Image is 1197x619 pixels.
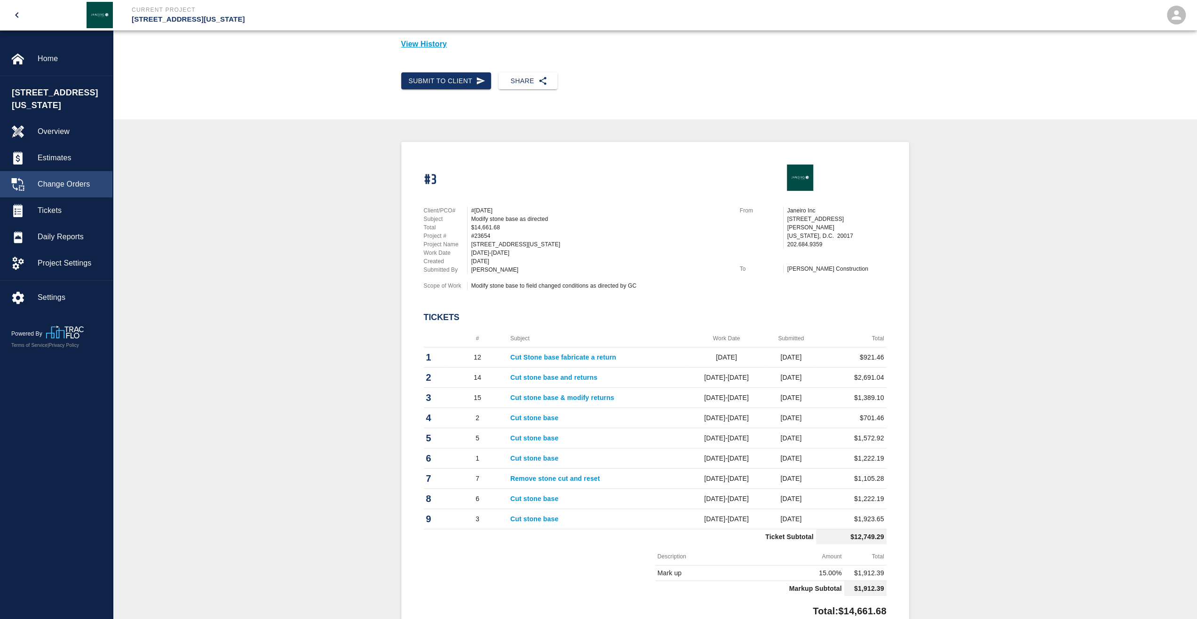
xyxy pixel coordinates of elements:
th: Subject [508,330,687,347]
a: Terms of Service [11,343,48,348]
p: 4 [426,411,445,425]
td: [DATE] [687,347,766,368]
p: 3 [426,391,445,405]
a: Remove stone cut and reset [510,475,600,482]
p: [STREET_ADDRESS][US_STATE] [132,14,650,25]
img: TracFlo [46,326,84,338]
td: [DATE] [766,388,816,408]
span: Overview [38,126,105,137]
td: $1,105.28 [816,469,887,489]
p: 202.684.9359 [787,240,887,249]
td: 1 [447,448,508,469]
p: Created [424,257,467,266]
p: Submitted By [424,266,467,274]
td: [DATE]-[DATE] [687,509,766,529]
button: open drawer [6,4,28,26]
p: Total [424,223,467,232]
p: Powered By [11,329,46,338]
td: 6 [447,489,508,509]
div: #[DATE] [471,206,729,215]
p: Current Project [132,6,650,14]
td: $12,749.29 [816,529,887,545]
div: Modify stone base to field changed conditions as directed by GC [471,282,729,290]
h1: #3 [424,172,437,188]
td: $1,912.39 [844,581,887,596]
p: [STREET_ADDRESS][PERSON_NAME] [US_STATE], D.C. 20017 [787,215,887,240]
td: $2,691.04 [816,368,887,388]
td: [DATE]-[DATE] [687,448,766,469]
p: 1 [426,350,445,364]
td: [DATE] [766,368,816,388]
td: Mark up [655,565,750,581]
td: 3 [447,509,508,529]
p: 2 [426,370,445,384]
a: Cut stone base [510,495,558,502]
td: [DATE] [766,509,816,529]
th: Total [844,548,887,565]
p: Janeiro Inc [787,206,887,215]
span: Tickets [38,205,105,216]
p: To [740,265,783,273]
td: $701.46 [816,408,887,428]
th: # [447,330,508,347]
td: [DATE]-[DATE] [687,408,766,428]
td: 2 [447,408,508,428]
p: Client/PCO# [424,206,467,215]
p: 6 [426,451,445,465]
td: 15 [447,388,508,408]
th: Total [816,330,887,347]
p: 8 [426,492,445,506]
td: [DATE]-[DATE] [687,428,766,448]
p: Scope of Work [424,282,467,290]
td: [DATE]-[DATE] [687,368,766,388]
div: #23654 [471,232,729,240]
a: Privacy Policy [49,343,79,348]
th: Submitted [766,330,816,347]
td: $1,912.39 [844,565,887,581]
img: Janeiro Inc [87,2,113,28]
span: | [48,343,49,348]
div: [DATE]-[DATE] [471,249,729,257]
span: [STREET_ADDRESS][US_STATE] [12,86,108,112]
th: Work Date [687,330,766,347]
td: [DATE]-[DATE] [687,489,766,509]
td: $1,923.65 [816,509,887,529]
td: $1,222.19 [816,489,887,509]
td: [DATE] [766,448,816,469]
td: [DATE] [766,428,816,448]
a: Cut stone base [510,515,558,523]
td: $1,389.10 [816,388,887,408]
td: 14 [447,368,508,388]
td: Markup Subtotal [655,581,844,596]
td: [DATE] [766,347,816,368]
p: Subject [424,215,467,223]
a: Cut stone base and returns [510,374,597,381]
span: Home [38,53,105,64]
div: $14,661.68 [471,223,729,232]
h2: Tickets [424,313,887,323]
p: [PERSON_NAME] Construction [787,265,887,273]
td: [DATE] [766,408,816,428]
td: 12 [447,347,508,368]
td: $921.46 [816,347,887,368]
div: Chat Widget [1150,574,1197,619]
p: Project # [424,232,467,240]
td: $1,222.19 [816,448,887,469]
td: [DATE] [766,469,816,489]
span: Daily Reports [38,231,105,243]
span: Estimates [38,152,105,164]
span: Settings [38,292,105,303]
td: [DATE] [766,489,816,509]
p: Total: $14,661.68 [813,600,886,618]
a: Cut stone base [510,454,558,462]
td: 5 [447,428,508,448]
div: [PERSON_NAME] [471,266,729,274]
div: Modify stone base as directed [471,215,729,223]
td: 7 [447,469,508,489]
div: [STREET_ADDRESS][US_STATE] [471,240,729,249]
span: Change Orders [38,179,105,190]
td: 15.00% [750,565,844,581]
p: Work Date [424,249,467,257]
div: [DATE] [471,257,729,266]
p: View History [401,39,909,50]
